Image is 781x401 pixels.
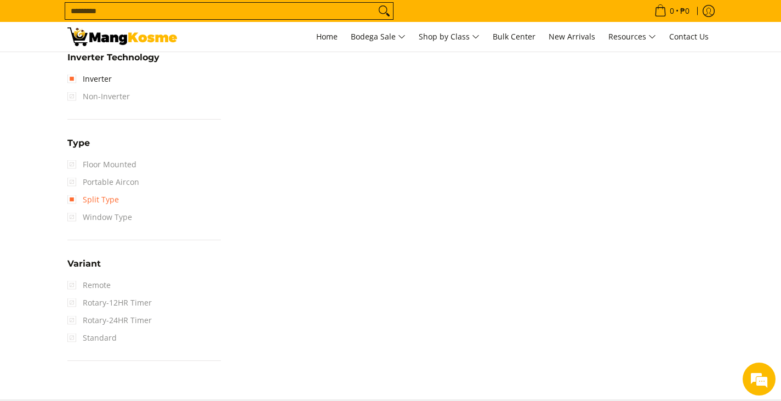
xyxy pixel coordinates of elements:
span: We're online! [64,127,151,238]
span: Floor Mounted [67,156,136,173]
span: Rotary-12HR Timer [67,294,152,312]
span: Non-Inverter [67,88,130,105]
span: Remote [67,276,111,294]
a: Bulk Center [487,22,541,52]
span: New Arrivals [549,31,595,42]
span: Home [316,31,338,42]
span: Standard [67,329,117,347]
span: Rotary-24HR Timer [67,312,152,329]
span: Shop by Class [419,30,480,44]
span: Type [67,139,90,148]
span: ₱0 [679,7,691,15]
a: Bodega Sale [345,22,411,52]
summary: Open [67,259,101,276]
a: Shop by Class [413,22,485,52]
a: New Arrivals [543,22,601,52]
span: Window Type [67,208,132,226]
a: Resources [603,22,662,52]
div: Minimize live chat window [180,5,206,32]
a: Inverter [67,70,112,88]
summary: Open [67,53,159,70]
span: Variant [67,259,101,268]
nav: Main Menu [188,22,714,52]
button: Search [375,3,393,19]
a: Split Type [67,191,119,208]
span: Bulk Center [493,31,535,42]
a: Home [311,22,343,52]
a: Contact Us [664,22,714,52]
div: Chat with us now [57,61,184,76]
span: Contact Us [669,31,709,42]
span: Bodega Sale [351,30,406,44]
span: Portable Aircon [67,173,139,191]
span: Inverter Technology [67,53,159,62]
span: Resources [608,30,656,44]
summary: Open [67,139,90,156]
img: Bodega Sale Aircon l Mang Kosme: Home Appliances Warehouse Sale [67,27,177,46]
span: 0 [668,7,676,15]
textarea: Type your message and hit 'Enter' [5,276,209,315]
span: • [651,5,693,17]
